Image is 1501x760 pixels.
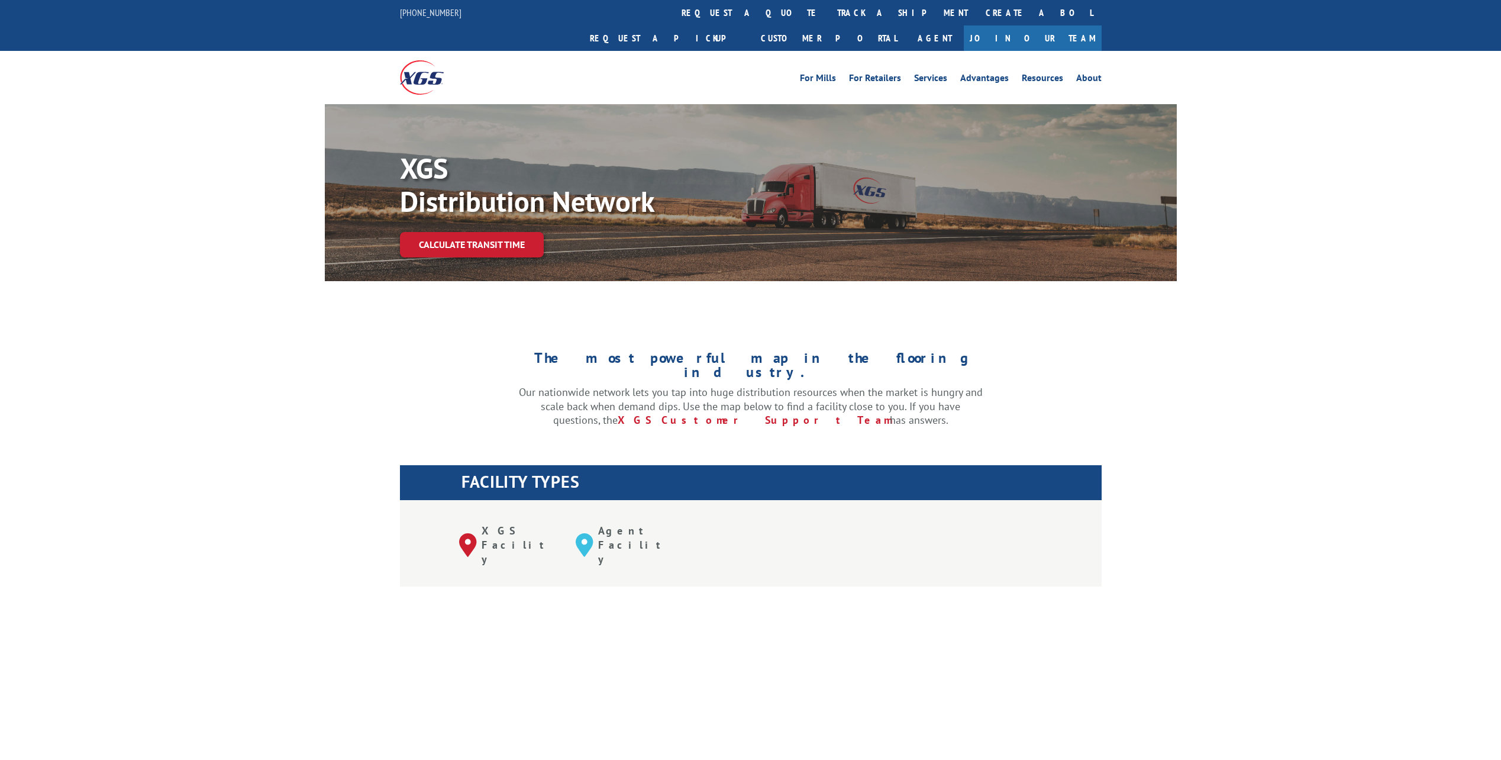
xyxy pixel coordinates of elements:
p: Agent Facility [598,524,674,566]
a: For Retailers [849,73,901,86]
a: Customer Portal [752,25,906,51]
a: For Mills [800,73,836,86]
a: Resources [1022,73,1063,86]
h1: The most powerful map in the flooring industry. [519,351,983,385]
a: Services [914,73,947,86]
a: [PHONE_NUMBER] [400,7,461,18]
h1: FACILITY TYPES [461,474,1102,496]
a: About [1076,73,1102,86]
p: Our nationwide network lets you tap into huge distribution resources when the market is hungry an... [519,385,983,427]
a: XGS Customer Support Team [618,413,890,427]
a: Request a pickup [581,25,752,51]
p: XGS Facility [482,524,558,566]
a: Join Our Team [964,25,1102,51]
a: Agent [906,25,964,51]
a: Advantages [960,73,1009,86]
a: Calculate transit time [400,232,544,257]
p: XGS Distribution Network [400,152,755,218]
